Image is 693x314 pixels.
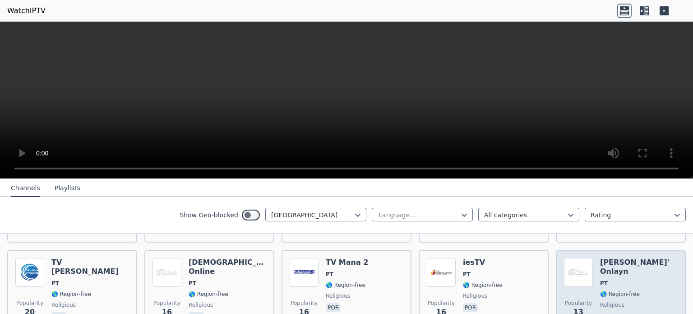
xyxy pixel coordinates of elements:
h6: [PERSON_NAME]' Onlayn [600,258,678,276]
span: PT [326,271,333,278]
span: religious [600,301,624,309]
span: religious [463,292,487,300]
button: Playlists [55,180,80,197]
h6: iesTV [463,258,503,267]
span: PT [189,280,196,287]
h6: TV [PERSON_NAME] [51,258,129,276]
span: 🌎 Region-free [463,281,503,289]
span: Popularity [428,300,455,307]
h6: TV Mana 2 [326,258,368,267]
span: 🌎 Region-free [326,281,365,289]
span: PT [463,271,471,278]
img: TV Mana Russkiy [15,258,44,287]
h6: [DEMOGRAPHIC_DATA] Online [189,258,266,276]
a: WatchIPTV [7,5,46,16]
label: Show Geo-blocked [180,211,238,220]
img: iesTV [427,258,456,287]
img: Mana Church Online [152,258,181,287]
span: religious [51,301,76,309]
span: 🌎 Region-free [189,291,228,298]
button: Channels [11,180,40,197]
span: Popularity [16,300,43,307]
span: Popularity [291,300,318,307]
p: por [326,303,341,312]
img: TV Mana 2 [290,258,319,287]
span: 🌎 Region-free [51,291,91,298]
span: 🌎 Region-free [600,291,640,298]
span: Popularity [565,300,592,307]
span: PT [600,280,608,287]
img: Mana Tserkov' Onlayn [564,258,593,287]
span: Popularity [153,300,180,307]
p: por [463,303,478,312]
span: religious [326,292,350,300]
span: PT [51,280,59,287]
span: religious [189,301,213,309]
